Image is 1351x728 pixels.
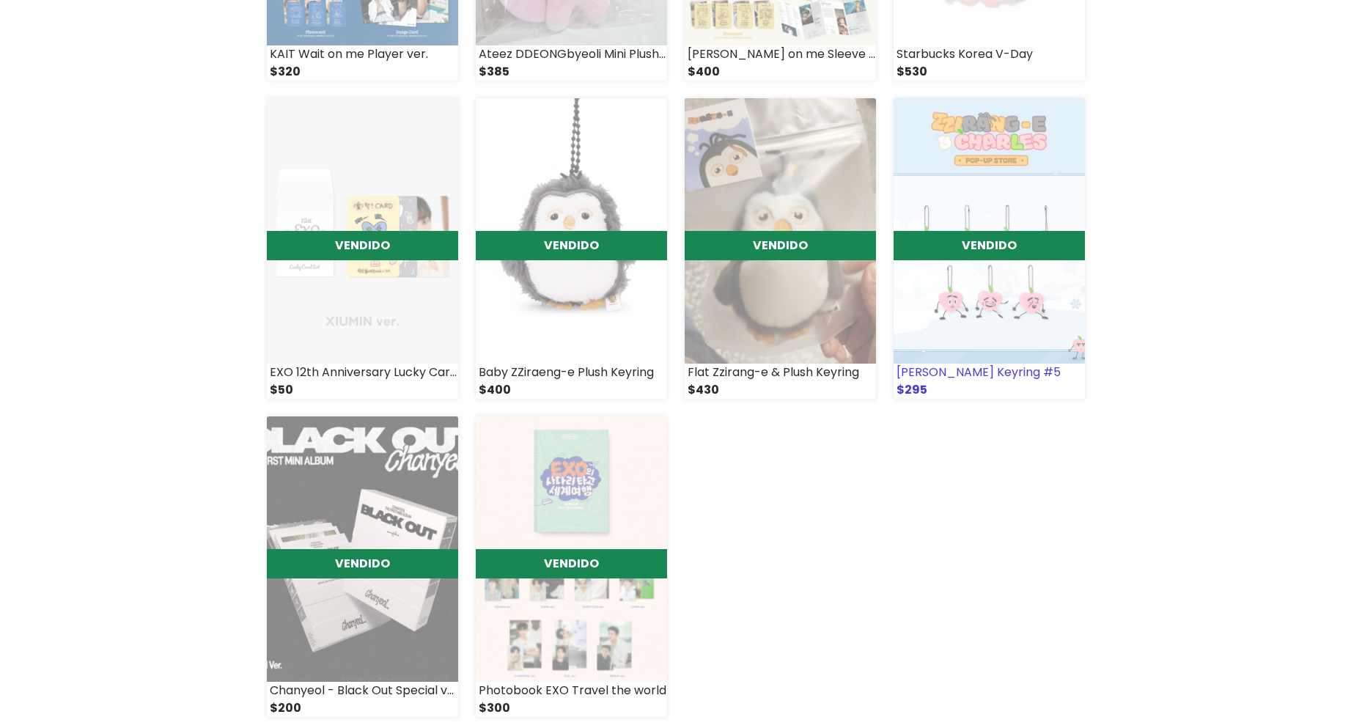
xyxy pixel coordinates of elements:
div: Baby ZZiraeng-e Plush Keyring [476,364,667,381]
div: $320 [267,63,458,81]
div: VENDIDO [894,231,1085,260]
img: small_1747404982131.jpeg [894,98,1085,364]
div: Chanyeol - Black Out Special ver. [267,682,458,699]
div: [PERSON_NAME] Keyring #5 [894,364,1085,381]
img: small_1747522676445.jpeg [685,98,876,364]
a: VENDIDO EXO 12th Anniversary Lucky Card Set XIumin $50 [267,98,458,399]
div: Starbucks Korea V-Day [894,45,1085,63]
div: Ateez DDEONGbyeoli Mini Plush Keyring [476,45,667,63]
div: VENDIDO [267,549,458,578]
div: $50 [267,381,458,399]
a: VENDIDO Flat Zzirang-e & Plush Keyring $430 [685,98,876,399]
img: small_1700018987632.jpeg [476,416,667,682]
img: small_1751353661346.png [267,98,458,364]
img: small_1747717695738.png [476,98,667,364]
img: small_1730282899995.jpeg [267,416,458,682]
div: Photobook EXO Travel the world [476,682,667,699]
div: VENDIDO [685,231,876,260]
div: VENDIDO [476,231,667,260]
a: VENDIDO Chanyeol - Black Out Special ver. $200 [267,416,458,717]
div: $400 [476,381,667,399]
a: VENDIDO Photobook EXO Travel the world $300 [476,416,667,717]
div: $300 [476,699,667,717]
div: $200 [267,699,458,717]
div: [PERSON_NAME] on me Sleeve ver. [685,45,876,63]
div: $295 [894,381,1085,399]
a: VENDIDO Baby ZZiraeng-e Plush Keyring $400 [476,98,667,399]
div: VENDIDO [476,549,667,578]
div: Flat Zzirang-e & Plush Keyring [685,364,876,381]
div: EXO 12th Anniversary Lucky Card Set XIumin [267,364,458,381]
div: VENDIDO [267,231,458,260]
div: $400 [685,63,876,81]
div: $430 [685,381,876,399]
div: $530 [894,63,1085,81]
a: VENDIDO [PERSON_NAME] Keyring #5 $295 [894,98,1085,399]
div: KAIT Wait on me Player ver. [267,45,458,63]
div: $385 [476,63,667,81]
